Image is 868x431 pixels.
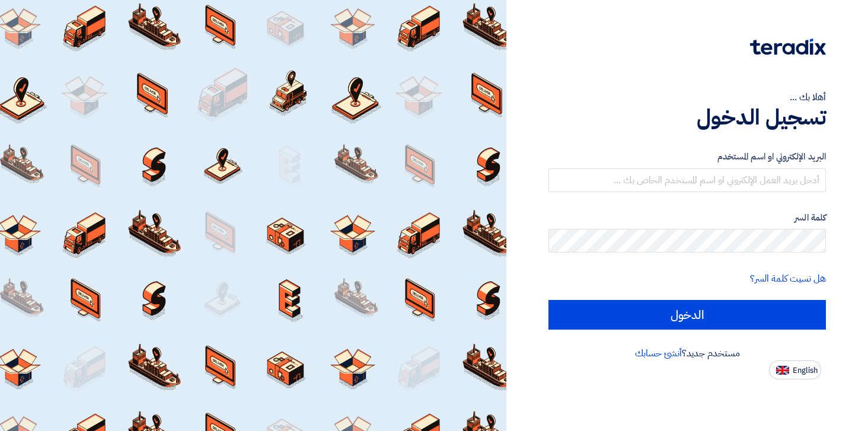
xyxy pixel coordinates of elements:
[548,168,826,192] input: أدخل بريد العمل الإلكتروني او اسم المستخدم الخاص بك ...
[548,211,826,225] label: كلمة السر
[548,104,826,130] h1: تسجيل الدخول
[548,150,826,164] label: البريد الإلكتروني او اسم المستخدم
[548,300,826,330] input: الدخول
[776,366,789,375] img: en-US.png
[635,346,682,360] a: أنشئ حسابك
[548,90,826,104] div: أهلا بك ...
[750,39,826,55] img: Teradix logo
[750,272,826,286] a: هل نسيت كلمة السر؟
[548,346,826,360] div: مستخدم جديد؟
[769,360,821,379] button: English
[793,366,818,375] span: English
